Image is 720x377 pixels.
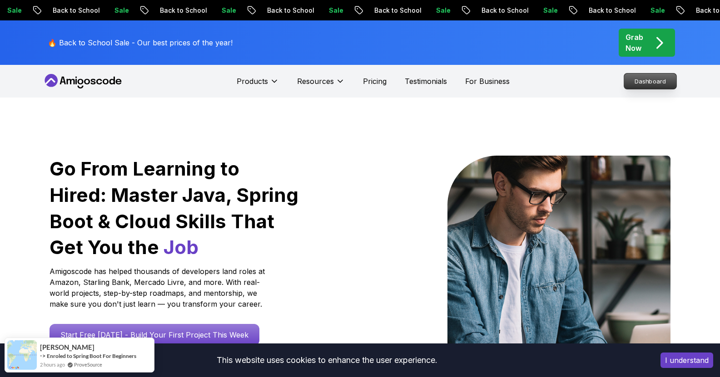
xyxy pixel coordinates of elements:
a: Enroled to Spring Boot For Beginners [47,352,136,360]
p: Sale [569,6,598,15]
span: 2 hours ago [40,361,65,368]
a: Start Free [DATE] - Build Your First Project This Week [50,324,259,346]
p: Sale [33,6,62,15]
p: Sale [676,6,705,15]
button: Resources [297,76,345,94]
p: Back to School [78,6,140,15]
p: Back to School [293,6,354,15]
p: Grab Now [626,32,643,54]
h1: Go From Learning to Hired: Master Java, Spring Boot & Cloud Skills That Get You the [50,156,300,260]
a: Dashboard [624,73,677,89]
p: 🔥 Back to School Sale - Our best prices of the year! [48,37,233,48]
a: For Business [465,76,510,87]
a: ProveSource [74,361,102,368]
p: Sale [462,6,491,15]
p: Dashboard [624,73,676,89]
span: -> [40,352,46,359]
p: Back to School [507,6,569,15]
a: Testimonials [405,76,447,87]
a: Pricing [363,76,387,87]
p: Back to School [185,6,247,15]
p: Resources [297,76,334,87]
span: [PERSON_NAME] [40,343,94,351]
p: Sale [140,6,169,15]
p: Back to School [614,6,676,15]
p: Sale [247,6,276,15]
p: Sale [354,6,383,15]
button: Accept cookies [660,353,713,368]
img: provesource social proof notification image [7,340,37,370]
p: Back to School [400,6,462,15]
span: Job [164,235,199,259]
p: Products [237,76,268,87]
button: Products [237,76,279,94]
p: Amigoscode has helped thousands of developers land roles at Amazon, Starling Bank, Mercado Livre,... [50,266,268,309]
div: This website uses cookies to enhance the user experience. [7,350,647,370]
